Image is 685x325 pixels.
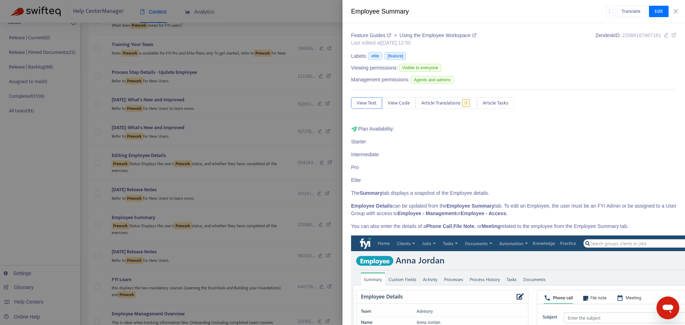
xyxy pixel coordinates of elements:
span: close [673,9,679,14]
p: The tab displays a snapshot of the Employee details. [351,189,676,197]
strong: Summary [360,190,382,196]
button: Article Translations0 [416,97,477,109]
span: View Code [388,99,410,107]
button: Article Tasks [477,97,514,109]
span: elite [369,52,382,60]
a: Feature Guides [351,32,392,38]
div: Employee Summary [351,7,606,16]
div: Last edited at [DATE] 12:50 [351,39,476,47]
p: can be updated from the tab. To edit an Employee, the user must be an FYI Admin or be assigned to... [351,202,676,217]
button: Close [671,8,681,15]
span: Management permissions: [351,76,410,83]
p: Plan Availability: [351,125,676,133]
strong: File Note [453,223,475,229]
span: Article Tasks [483,99,508,107]
span: Visible to everyone [399,64,441,72]
button: Translate [616,6,646,17]
span: Viewing permissions: [351,64,398,72]
button: more [606,6,613,17]
span: 0 [462,99,470,107]
strong: Employee Details [351,203,392,209]
span: 22088167867161 [622,32,661,38]
div: > [351,32,476,39]
span: Labels: [351,52,367,60]
button: Edit [649,6,669,17]
span: [feature] [385,52,406,60]
button: View Code [382,97,416,109]
strong: Employee - Management [398,210,456,216]
abbr: Not Available [351,152,379,157]
span: more [607,9,612,14]
abbr: Available [351,177,361,183]
iframe: Button to launch messaging window [656,296,679,319]
span: Article Translations [421,99,461,107]
span: Edit [655,7,663,15]
strong: Meeting [482,223,501,229]
a: Using the Employee Workspace [400,32,476,38]
strong: Phone Call [426,223,452,229]
abbr: Not Available [351,164,359,170]
span: Agents and admins [411,76,453,84]
img: fyi_arrow_HC_icon.png [351,126,358,132]
span: Translate [621,7,640,15]
div: Zendesk ID: [595,32,676,47]
p: You can also enter the details of a , , or related to the employee from the Employee Summary tab. [351,223,676,230]
button: View Text [351,97,382,109]
strong: Employee Summary [447,203,494,209]
abbr: Not Available [351,139,366,144]
strong: Employee - Access. [461,210,507,216]
span: View Text [357,99,376,107]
